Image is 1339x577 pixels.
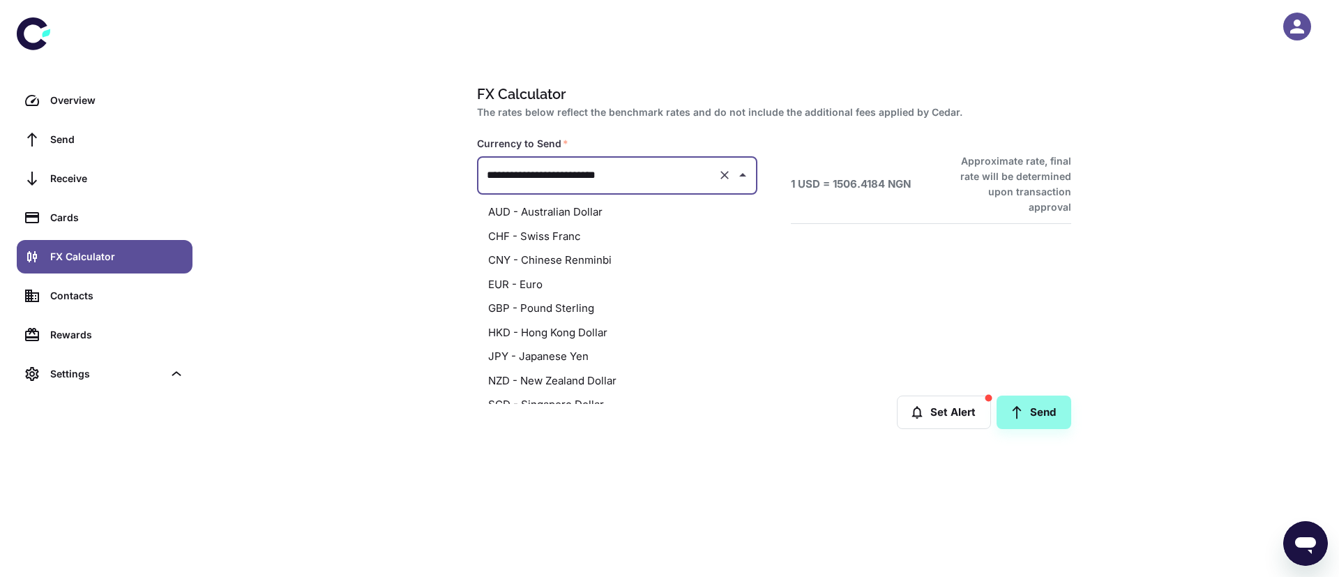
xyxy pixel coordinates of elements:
[945,153,1071,215] h6: Approximate rate, final rate will be determined upon transaction approval
[17,279,192,313] a: Contacts
[733,165,752,185] button: Close
[477,297,757,321] li: GBP - Pound Sterling
[50,366,163,382] div: Settings
[50,132,184,147] div: Send
[477,345,757,369] li: JPY - Japanese Yen
[17,318,192,352] a: Rewards
[17,357,192,391] div: Settings
[50,93,184,108] div: Overview
[477,393,757,417] li: SGD - Singapore Dollar
[1283,521,1328,566] iframe: Button to launch messaging window
[477,225,757,249] li: CHF - Swiss Franc
[477,200,757,225] li: AUD - Australian Dollar
[997,396,1071,429] a: Send
[50,249,184,264] div: FX Calculator
[791,177,911,193] h6: 1 USD = 1506.4184 NGN
[50,327,184,343] div: Rewards
[50,210,184,225] div: Cards
[477,84,1066,105] h1: FX Calculator
[477,369,757,394] li: NZD - New Zealand Dollar
[17,201,192,234] a: Cards
[17,123,192,156] a: Send
[477,137,568,151] label: Currency to Send
[477,321,757,345] li: HKD - Hong Kong Dollar
[897,396,991,429] button: Set Alert
[50,171,184,186] div: Receive
[715,165,734,185] button: Clear
[50,288,184,304] div: Contacts
[17,84,192,117] a: Overview
[477,273,757,297] li: EUR - Euro
[17,162,192,195] a: Receive
[17,240,192,273] a: FX Calculator
[477,248,757,273] li: CNY - Chinese Renminbi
